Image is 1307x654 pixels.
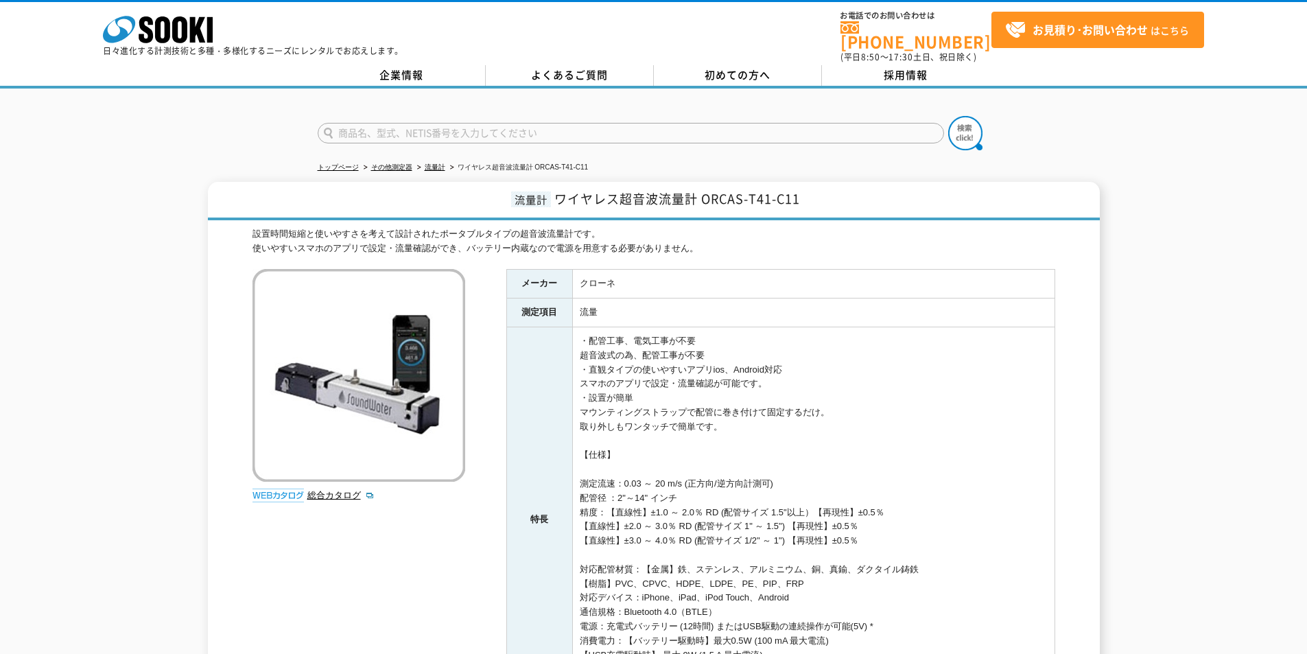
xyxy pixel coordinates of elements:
[252,489,304,502] img: webカタログ
[318,65,486,86] a: 企業情報
[840,51,976,63] span: (平日 ～ 土日、祝日除く)
[654,65,822,86] a: 初めての方へ
[888,51,913,63] span: 17:30
[554,189,800,208] span: ワイヤレス超音波流量計 ORCAS-T41-C11
[252,227,1055,256] div: 設置時間短縮と使いやすさを考えて設計されたポータブルタイプの超音波流量計です。 使いやすいスマホのアプリで設定・流量確認ができ、バッテリー内蔵なので電源を用意する必要がありません。
[948,116,982,150] img: btn_search.png
[511,191,551,207] span: 流量計
[371,163,412,171] a: その他測定器
[991,12,1204,48] a: お見積り･お問い合わせはこちら
[307,490,375,500] a: 総合カタログ
[318,163,359,171] a: トップページ
[822,65,990,86] a: 採用情報
[1005,20,1189,40] span: はこちら
[506,270,572,299] th: メーカー
[486,65,654,86] a: よくあるご質問
[840,21,991,49] a: [PHONE_NUMBER]
[1033,21,1148,38] strong: お見積り･お問い合わせ
[506,299,572,327] th: 測定項目
[252,269,465,482] img: ワイヤレス超音波流量計 ORCAS-T41-C11
[861,51,880,63] span: 8:50
[840,12,991,20] span: お電話でのお問い合わせは
[447,161,589,175] li: ワイヤレス超音波流量計 ORCAS-T41-C11
[103,47,403,55] p: 日々進化する計測技術と多種・多様化するニーズにレンタルでお応えします。
[572,299,1055,327] td: 流量
[425,163,445,171] a: 流量計
[318,123,944,143] input: 商品名、型式、NETIS番号を入力してください
[572,270,1055,299] td: クローネ
[705,67,770,82] span: 初めての方へ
